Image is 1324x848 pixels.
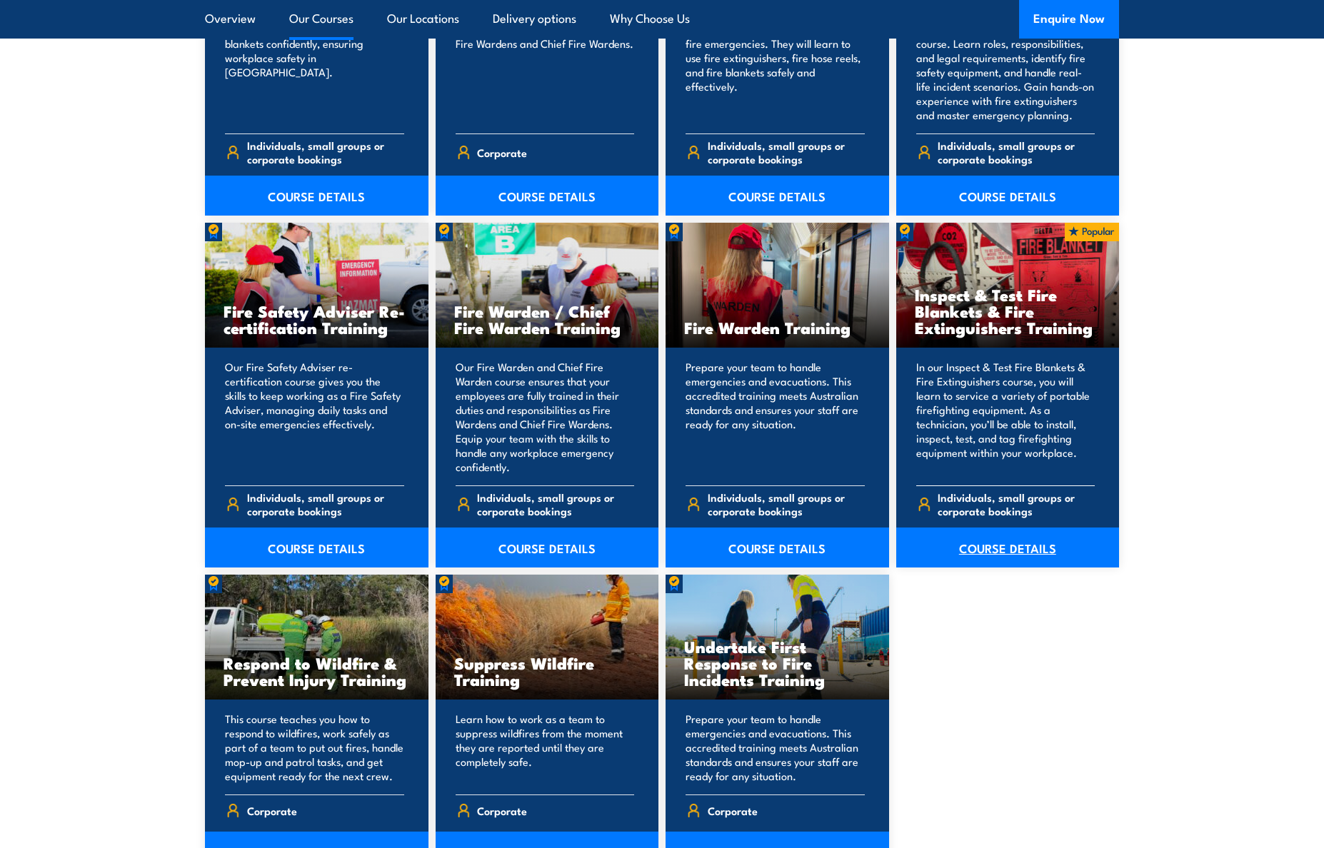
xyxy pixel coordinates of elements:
[456,712,635,783] p: Learn how to work as a team to suppress wildfires from the moment they are reported until they ar...
[708,490,865,518] span: Individuals, small groups or corporate bookings
[896,176,1120,216] a: COURSE DETAILS
[225,360,404,474] p: Our Fire Safety Adviser re-certification course gives you the skills to keep working as a Fire Sa...
[454,655,641,687] h3: Suppress Wildfire Training
[938,490,1095,518] span: Individuals, small groups or corporate bookings
[915,286,1101,335] h3: Inspect & Test Fire Blankets & Fire Extinguishers Training
[436,176,659,216] a: COURSE DETAILS
[938,138,1095,166] span: Individuals, small groups or corporate bookings
[436,528,659,567] a: COURSE DETAILS
[916,360,1095,474] p: In our Inspect & Test Fire Blankets & Fire Extinguishers course, you will learn to service a vari...
[477,799,527,822] span: Corporate
[205,176,428,216] a: COURSE DETAILS
[477,490,634,518] span: Individuals, small groups or corporate bookings
[708,799,758,822] span: Corporate
[454,303,641,335] h3: Fire Warden / Chief Fire Warden Training
[247,799,297,822] span: Corporate
[247,138,404,166] span: Individuals, small groups or corporate bookings
[686,712,865,783] p: Prepare your team to handle emergencies and evacuations. This accredited training meets Australia...
[686,360,865,474] p: Prepare your team to handle emergencies and evacuations. This accredited training meets Australia...
[666,528,889,567] a: COURSE DETAILS
[247,490,404,518] span: Individuals, small groups or corporate bookings
[477,141,527,163] span: Corporate
[666,176,889,216] a: COURSE DETAILS
[708,138,865,166] span: Individuals, small groups or corporate bookings
[456,360,635,474] p: Our Fire Warden and Chief Fire Warden course ensures that your employees are fully trained in the...
[224,303,410,335] h3: Fire Safety Adviser Re-certification Training
[684,638,871,687] h3: Undertake First Response to Fire Incidents Training
[896,528,1120,567] a: COURSE DETAILS
[225,712,404,783] p: This course teaches you how to respond to wildfires, work safely as part of a team to put out fir...
[205,528,428,567] a: COURSE DETAILS
[684,319,871,335] h3: Fire Warden Training
[224,655,410,687] h3: Respond to Wildfire & Prevent Injury Training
